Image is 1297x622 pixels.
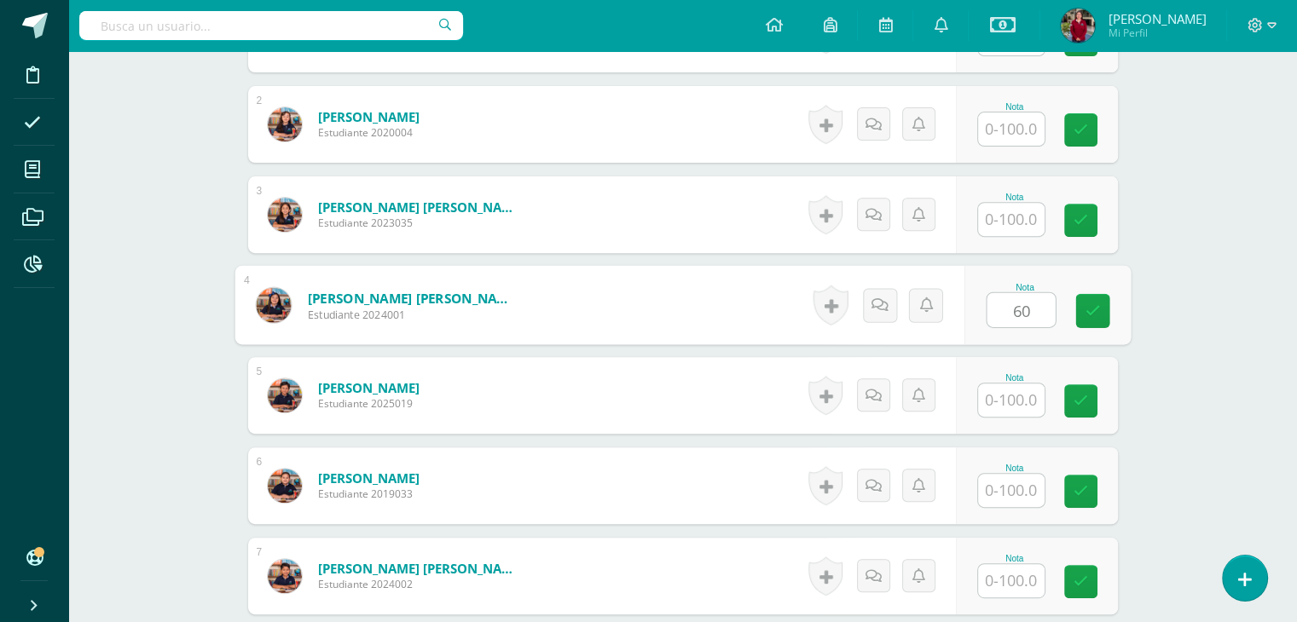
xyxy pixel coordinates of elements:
span: Estudiante 2025019 [318,396,420,411]
img: aadc5ad5d997ab9a9804755ccda57ed9.png [268,198,302,232]
a: [PERSON_NAME] [PERSON_NAME] [307,289,518,307]
a: [PERSON_NAME] [318,379,420,396]
div: Nota [977,554,1052,563]
span: Estudiante 2024002 [318,577,523,591]
img: c4205c627430da6adcabf10e47a1d09f.png [256,287,291,322]
span: Estudiante 2020004 [318,125,420,140]
span: Estudiante 2024001 [307,307,518,322]
span: [PERSON_NAME] [1108,10,1206,27]
img: da6efdcf7d90384fc0ee1d9d45f1af57.png [268,107,302,141]
div: Nota [977,373,1052,383]
img: 1bb1450a1231c16524838f936c496325.png [268,559,302,593]
div: Nota [977,193,1052,202]
input: 0-100.0 [978,564,1045,597]
input: 0-100.0 [978,203,1045,236]
a: [PERSON_NAME] [PERSON_NAME] [318,560,523,577]
img: 89b70c149211adc1b12f5856a3372f45.png [268,378,302,412]
input: Busca un usuario... [79,11,463,40]
input: 0-100.0 [987,293,1055,327]
div: Nota [977,464,1052,473]
input: 0-100.0 [978,383,1045,417]
span: Estudiante 2023035 [318,216,523,230]
img: c9e5f53bff96b767a684d52c4893d7e7.png [268,469,302,503]
a: [PERSON_NAME] [318,108,420,125]
input: 0-100.0 [978,112,1045,146]
a: [PERSON_NAME] [PERSON_NAME] [318,199,523,216]
a: [PERSON_NAME] [318,469,420,487]
input: 0-100.0 [978,474,1045,507]
span: Estudiante 2019033 [318,487,420,501]
img: c033b6847fc87ae4d46e1d2763ad09cd.png [1061,9,1095,43]
div: Nota [977,102,1052,112]
span: Mi Perfil [1108,26,1206,40]
div: Nota [986,282,1063,291]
